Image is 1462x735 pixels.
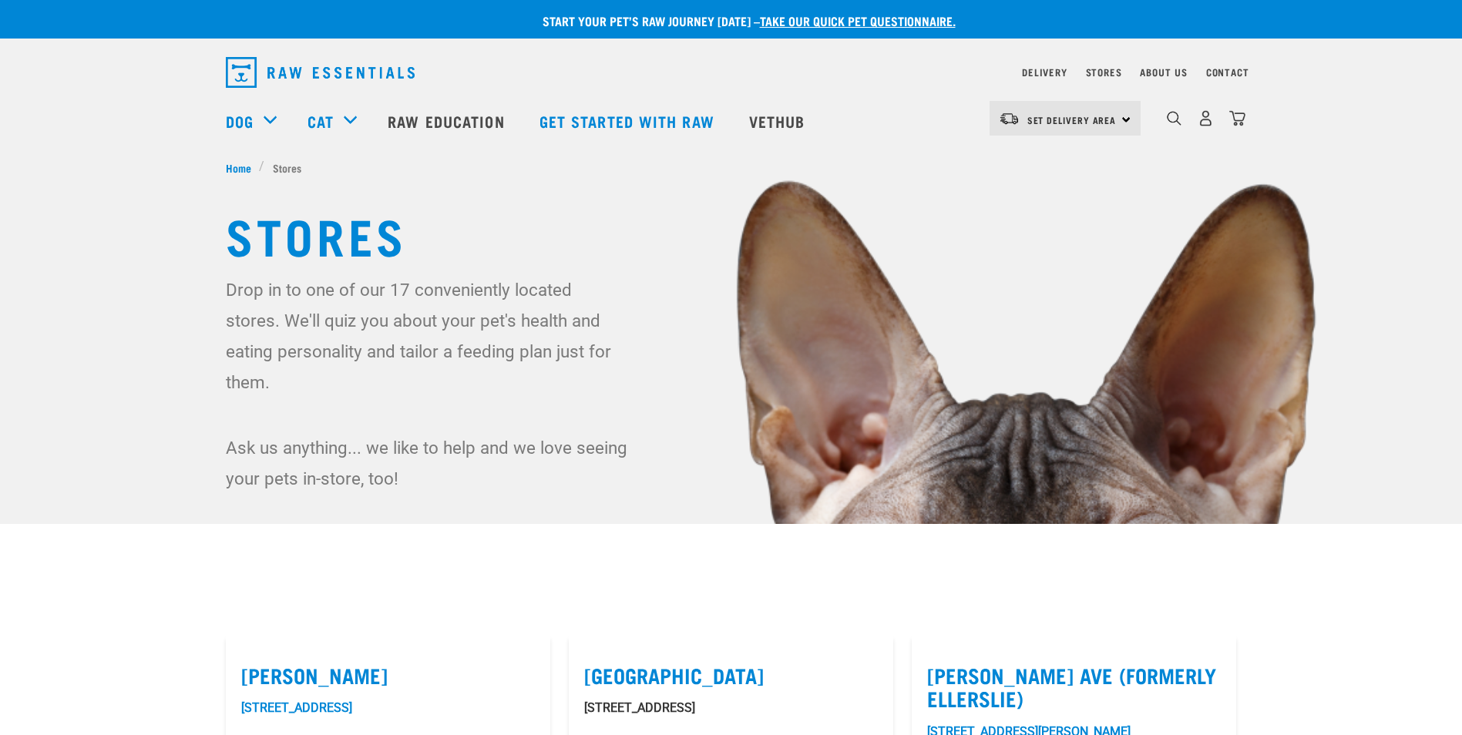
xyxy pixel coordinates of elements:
[999,112,1020,126] img: van-moving.png
[226,159,260,176] a: Home
[226,206,1237,262] h1: Stores
[584,663,878,687] label: [GEOGRAPHIC_DATA]
[241,663,535,687] label: [PERSON_NAME]
[584,699,878,717] p: [STREET_ADDRESS]
[1022,69,1067,75] a: Delivery
[1027,117,1117,123] span: Set Delivery Area
[1086,69,1122,75] a: Stores
[1167,111,1181,126] img: home-icon-1@2x.png
[226,57,415,88] img: Raw Essentials Logo
[241,700,352,715] a: [STREET_ADDRESS]
[1140,69,1187,75] a: About Us
[308,109,334,133] a: Cat
[734,90,825,152] a: Vethub
[226,274,630,398] p: Drop in to one of our 17 conveniently located stores. We'll quiz you about your pet's health and ...
[760,17,956,24] a: take our quick pet questionnaire.
[524,90,734,152] a: Get started with Raw
[226,159,1237,176] nav: breadcrumbs
[213,51,1249,94] nav: dropdown navigation
[226,109,254,133] a: Dog
[1198,110,1214,126] img: user.png
[226,159,251,176] span: Home
[226,432,630,494] p: Ask us anything... we like to help and we love seeing your pets in-store, too!
[372,90,523,152] a: Raw Education
[1206,69,1249,75] a: Contact
[927,663,1221,710] label: [PERSON_NAME] Ave (Formerly Ellerslie)
[1229,110,1245,126] img: home-icon@2x.png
